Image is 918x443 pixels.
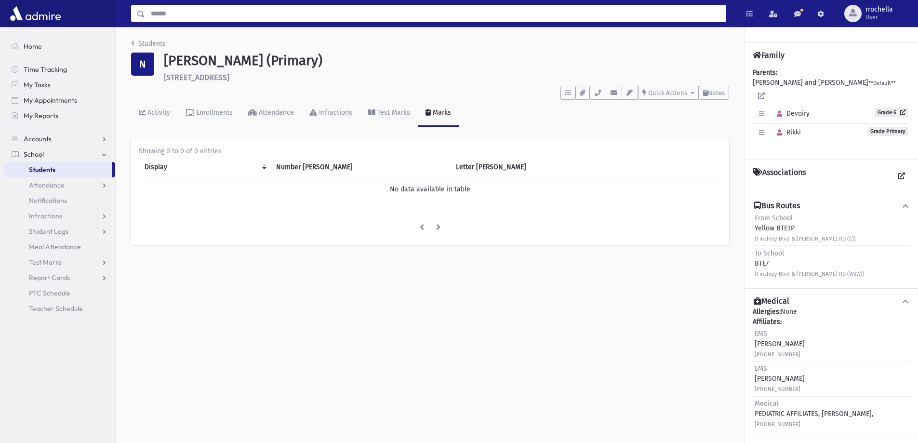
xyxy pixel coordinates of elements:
[865,6,893,13] span: rrochella
[4,147,115,162] a: School
[24,42,42,51] span: Home
[4,301,115,316] a: Teacher Schedule
[24,81,51,89] span: My Tasks
[4,224,115,239] a: Student Logs
[139,146,721,156] div: Showing 0 to 0 of 0 entries
[257,108,294,117] div: Attendance
[270,156,450,178] th: Number Mark
[29,196,67,205] span: Notifications
[753,51,785,60] h4: Family
[4,77,115,93] a: My Tasks
[753,201,910,211] button: Bus Routes
[24,96,77,105] span: My Appointments
[317,108,352,117] div: Infractions
[375,108,410,117] div: Test Marks
[753,296,910,307] button: Medical
[755,399,873,429] div: PEDIATRIC AFFILIATES, [PERSON_NAME],
[755,400,779,408] span: Medical
[29,258,62,267] span: Test Marks
[755,364,767,373] span: EMS
[875,107,908,117] a: Grade 6
[29,227,68,236] span: Student Logs
[24,134,52,143] span: Accounts
[8,4,63,23] img: AdmirePro
[29,242,81,251] span: Meal Attendance
[753,68,777,77] b: Parents:
[755,330,767,338] span: EMS
[131,40,166,48] a: Students
[4,255,115,270] a: Test Marks
[24,150,44,159] span: School
[708,89,725,96] span: Notes
[753,168,806,185] h4: Associations
[755,386,800,392] small: [PHONE_NUMBER]
[29,181,65,189] span: Attendance
[753,308,781,316] b: Allergies:
[753,67,910,152] div: [PERSON_NAME] and [PERSON_NAME]
[4,285,115,301] a: PTC Schedule
[450,156,606,178] th: Letter Mark
[24,65,67,74] span: Time Tracking
[755,236,856,242] small: (Finchley Blvd & [PERSON_NAME] RD (E))
[29,165,55,174] span: Students
[145,5,726,22] input: Search
[4,108,115,123] a: My Reports
[638,86,699,100] button: Quick Actions
[164,73,729,82] h6: [STREET_ADDRESS]
[431,108,451,117] div: Marks
[699,86,729,100] button: Notes
[753,318,782,326] b: Affiliates:
[755,213,856,243] div: Yellow BTE3P
[755,329,805,359] div: [PERSON_NAME]
[754,296,789,307] h4: Medical
[648,89,687,96] span: Quick Actions
[4,93,115,108] a: My Appointments
[4,177,115,193] a: Attendance
[131,53,154,76] div: N
[755,214,793,222] span: From School
[755,271,865,277] small: (Finchley Blvd & [PERSON_NAME] RD (WSW))
[146,108,170,117] div: Activity
[755,248,865,279] div: BTE7
[302,100,360,127] a: Infractions
[4,208,115,224] a: Infractions
[194,108,233,117] div: Enrollments
[4,239,115,255] a: Meal Attendance
[4,62,115,77] a: Time Tracking
[893,168,910,185] a: View all Associations
[867,127,908,136] span: Grade Primary
[131,100,178,127] a: Activity
[755,249,784,257] span: To School
[753,307,910,431] div: None
[178,100,240,127] a: Enrollments
[772,109,810,118] span: Devoiry
[865,13,893,21] span: User
[755,421,800,428] small: [PHONE_NUMBER]
[4,162,112,177] a: Students
[360,100,418,127] a: Test Marks
[29,304,83,313] span: Teacher Schedule
[24,111,58,120] span: My Reports
[418,100,459,127] a: Marks
[164,53,729,69] h1: [PERSON_NAME] (Primary)
[4,39,115,54] a: Home
[240,100,302,127] a: Attendance
[4,270,115,285] a: Report Cards
[29,273,70,282] span: Report Cards
[4,131,115,147] a: Accounts
[755,363,805,394] div: [PERSON_NAME]
[139,156,270,178] th: Display
[29,212,62,220] span: Infractions
[131,39,166,53] nav: breadcrumb
[139,178,721,200] td: No data available in table
[4,193,115,208] a: Notifications
[755,351,800,358] small: [PHONE_NUMBER]
[772,128,801,136] span: Rikki
[754,201,800,211] h4: Bus Routes
[29,289,70,297] span: PTC Schedule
